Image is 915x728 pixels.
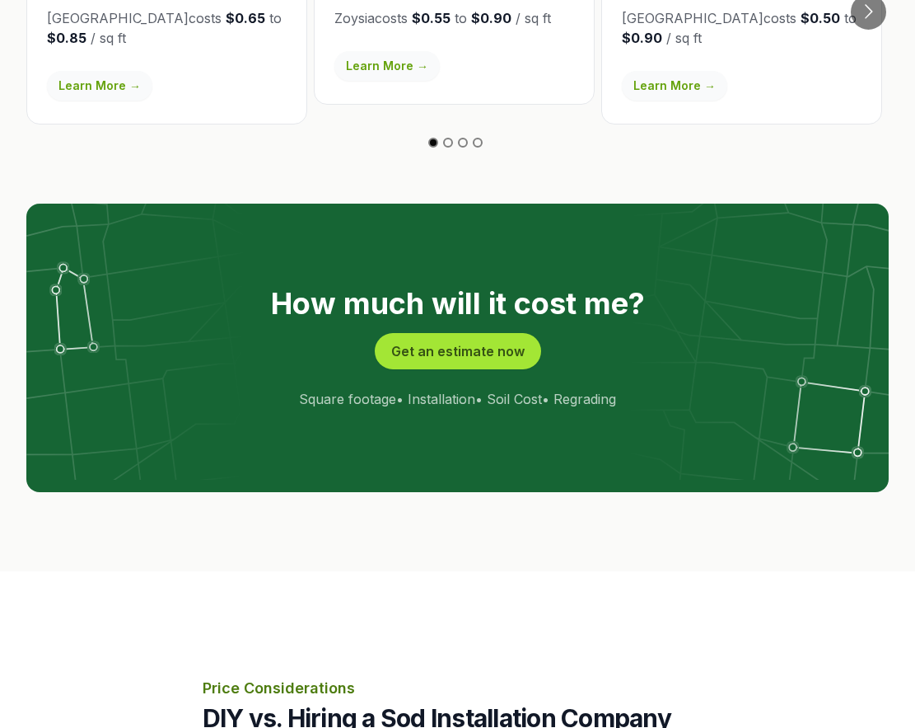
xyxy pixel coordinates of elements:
[226,10,265,26] strong: $0.65
[375,333,541,369] button: Get an estimate now
[622,30,662,46] strong: $0.90
[412,10,450,26] strong: $0.55
[47,71,152,101] a: Learn More →
[26,204,889,480] img: lot lines graphic
[801,10,840,26] strong: $0.50
[47,8,287,48] p: [GEOGRAPHIC_DATA] costs to / sq ft
[622,71,727,101] a: Learn More →
[458,138,468,148] button: Go to slide 3
[47,30,86,46] strong: $0.85
[428,138,438,148] button: Go to slide 1
[334,8,574,28] p: Zoysia costs to / sq ft
[473,138,483,148] button: Go to slide 4
[334,51,440,81] a: Learn More →
[471,10,511,26] strong: $0.90
[203,677,713,700] p: Price Considerations
[443,138,453,148] button: Go to slide 2
[622,8,861,48] p: [GEOGRAPHIC_DATA] costs to / sq ft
